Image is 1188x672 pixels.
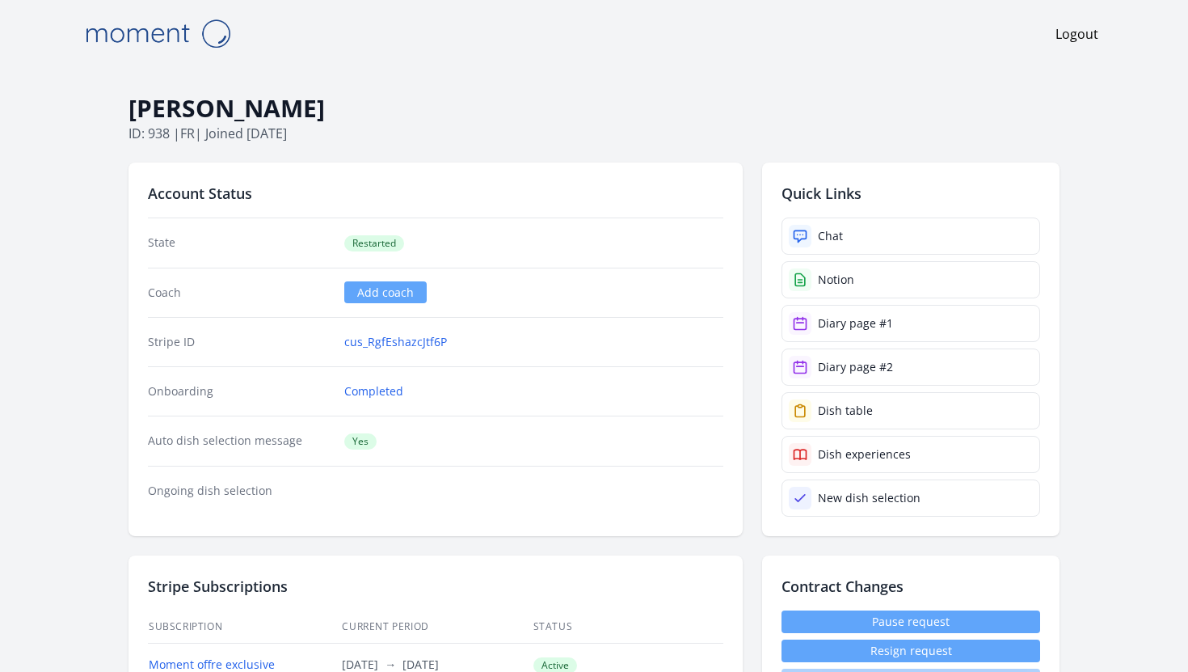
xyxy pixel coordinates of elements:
[180,125,195,142] span: fr
[344,334,447,350] a: cus_RgfEshazcJtf6P
[781,182,1040,205] h2: Quick Links
[818,315,893,332] div: Diary page #1
[818,272,854,288] div: Notion
[344,433,377,450] span: Yes
[344,281,427,303] a: Add coach
[148,285,331,301] dt: Coach
[818,490,920,506] div: New dish selection
[781,349,1040,386] a: Diary page #2
[781,640,1040,662] button: Resign request
[148,334,331,350] dt: Stripe ID
[818,446,911,463] div: Dish experiences
[148,575,723,598] h2: Stripe Subscriptions
[344,235,404,251] span: Restarted
[818,228,843,244] div: Chat
[533,611,723,644] th: Status
[781,436,1040,473] a: Dish experiences
[781,480,1040,517] a: New dish selection
[128,124,1060,143] p: ID: 938 | | Joined [DATE]
[148,383,331,399] dt: Onboarding
[818,359,893,375] div: Diary page #2
[77,13,238,54] img: Moment
[148,433,331,450] dt: Auto dish selection message
[148,483,331,499] dt: Ongoing dish selection
[781,305,1040,342] a: Diary page #1
[148,611,341,644] th: Subscription
[781,218,1040,255] a: Chat
[344,383,403,399] a: Completed
[1055,24,1098,44] a: Logout
[148,182,723,205] h2: Account Status
[148,235,331,251] dt: State
[149,657,275,672] a: Moment offre exclusive
[781,392,1040,429] a: Dish table
[781,261,1040,298] a: Notion
[128,93,1060,124] h1: [PERSON_NAME]
[781,611,1040,633] a: Pause request
[385,657,396,672] span: →
[818,403,873,419] div: Dish table
[781,575,1040,598] h2: Contract Changes
[341,611,532,644] th: Current Period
